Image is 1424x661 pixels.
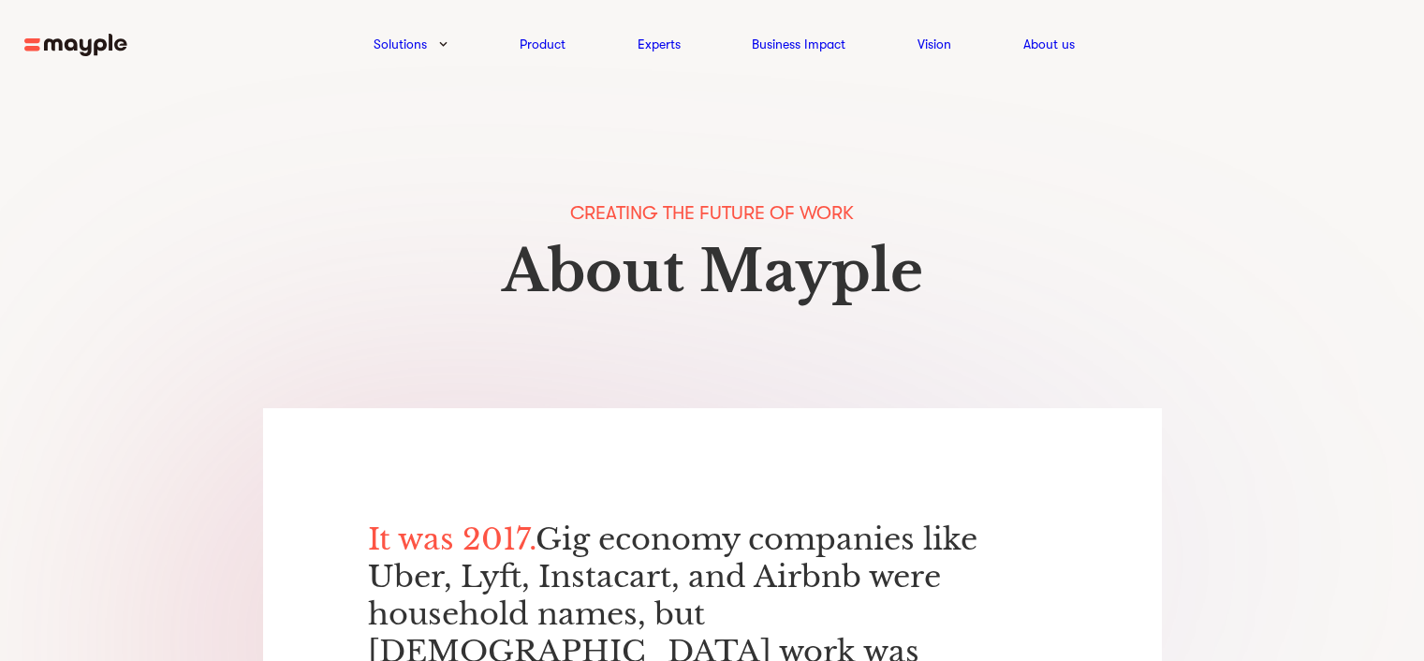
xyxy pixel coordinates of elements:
[1023,33,1075,55] a: About us
[439,41,448,47] img: arrow-down
[368,521,536,558] span: It was 2017.
[520,33,565,55] a: Product
[752,33,845,55] a: Business Impact
[638,33,681,55] a: Experts
[374,33,427,55] a: Solutions
[918,33,951,55] a: Vision
[24,34,127,57] img: mayple-logo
